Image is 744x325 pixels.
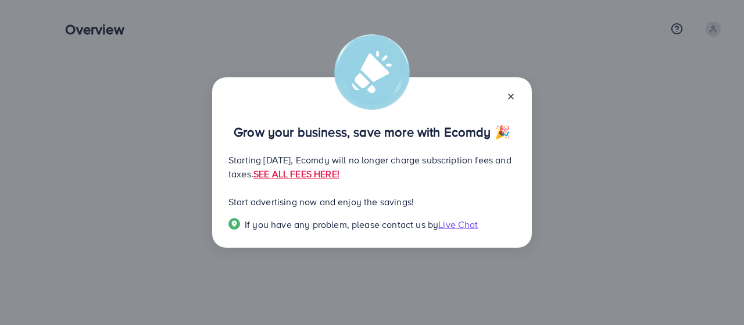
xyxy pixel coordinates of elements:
img: alert [334,34,410,110]
a: SEE ALL FEES HERE! [253,167,339,180]
span: Live Chat [438,218,478,231]
p: Grow your business, save more with Ecomdy 🎉 [228,125,516,139]
p: Start advertising now and enjoy the savings! [228,195,516,209]
span: If you have any problem, please contact us by [245,218,438,231]
p: Starting [DATE], Ecomdy will no longer charge subscription fees and taxes. [228,153,516,181]
img: Popup guide [228,218,240,230]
